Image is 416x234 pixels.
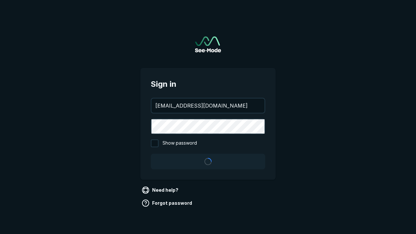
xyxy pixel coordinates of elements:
a: Go to sign in [195,36,221,52]
img: See-Mode Logo [195,36,221,52]
a: Forgot password [140,198,195,208]
a: Need help? [140,185,181,195]
span: Sign in [151,78,265,90]
input: your@email.com [151,98,265,113]
span: Show password [162,139,197,147]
